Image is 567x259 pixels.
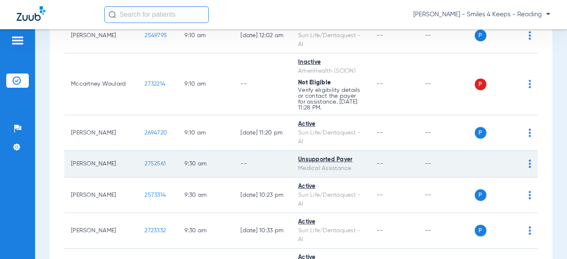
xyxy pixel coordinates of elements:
span: -- [377,33,383,38]
td: -- [234,151,291,178]
span: 2723332 [144,228,166,234]
div: Inactive [298,58,363,67]
div: Sun Life/Dentaquest - AI [298,191,363,208]
iframe: Chat Widget [525,219,567,259]
td: -- [418,53,475,115]
p: Verify eligibility details or contact the payer for assistance. [DATE] 11:28 PM. [298,87,363,111]
td: 9:10 AM [178,115,234,151]
td: 9:30 AM [178,213,234,249]
img: Zuub Logo [17,6,46,21]
img: hamburger-icon [11,36,24,46]
td: -- [418,115,475,151]
span: -- [377,192,383,198]
td: -- [418,178,475,213]
span: P [475,189,486,201]
span: Not Eligible [298,80,331,86]
td: [PERSON_NAME] [64,213,138,249]
img: group-dot-blue.svg [529,31,531,40]
span: [PERSON_NAME] - Smiles 4 Keeps - Reading [413,10,550,19]
div: Active [298,218,363,226]
img: group-dot-blue.svg [529,80,531,88]
td: 9:30 AM [178,178,234,213]
span: -- [377,130,383,136]
td: [DATE] 10:23 PM [234,178,291,213]
div: Medical Assistance [298,164,363,173]
td: -- [418,151,475,178]
span: P [475,127,486,139]
td: [PERSON_NAME] [64,151,138,178]
div: Sun Life/Dentaquest - AI [298,129,363,146]
td: [DATE] 11:20 PM [234,115,291,151]
td: [PERSON_NAME] [64,178,138,213]
td: -- [418,213,475,249]
td: 9:10 AM [178,18,234,53]
td: -- [234,53,291,115]
span: 2732214 [144,81,165,87]
div: AmeriHealth (SCION) [298,67,363,76]
td: [PERSON_NAME] [64,18,138,53]
div: Sun Life/Dentaquest - AI [298,31,363,49]
img: Search Icon [109,11,116,18]
td: 9:30 AM [178,151,234,178]
td: -- [418,18,475,53]
img: group-dot-blue.svg [529,191,531,199]
span: -- [377,228,383,234]
td: [PERSON_NAME] [64,115,138,151]
span: P [475,225,486,236]
td: 9:10 AM [178,53,234,115]
div: Sun Life/Dentaquest - AI [298,226,363,244]
div: Active [298,120,363,129]
td: [DATE] 10:33 PM [234,213,291,249]
input: Search for patients [104,6,209,23]
td: Mccartney Woulard [64,53,138,115]
span: 2752561 [144,161,166,167]
span: 2549795 [144,33,167,38]
span: P [475,79,486,90]
img: group-dot-blue.svg [529,160,531,168]
img: group-dot-blue.svg [529,129,531,137]
span: P [475,30,486,41]
div: Active [298,182,363,191]
span: -- [377,161,383,167]
span: 2573314 [144,192,166,198]
span: -- [377,81,383,87]
span: 2694720 [144,130,167,136]
div: Unsupported Payer [298,155,363,164]
td: [DATE] 12:02 AM [234,18,291,53]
